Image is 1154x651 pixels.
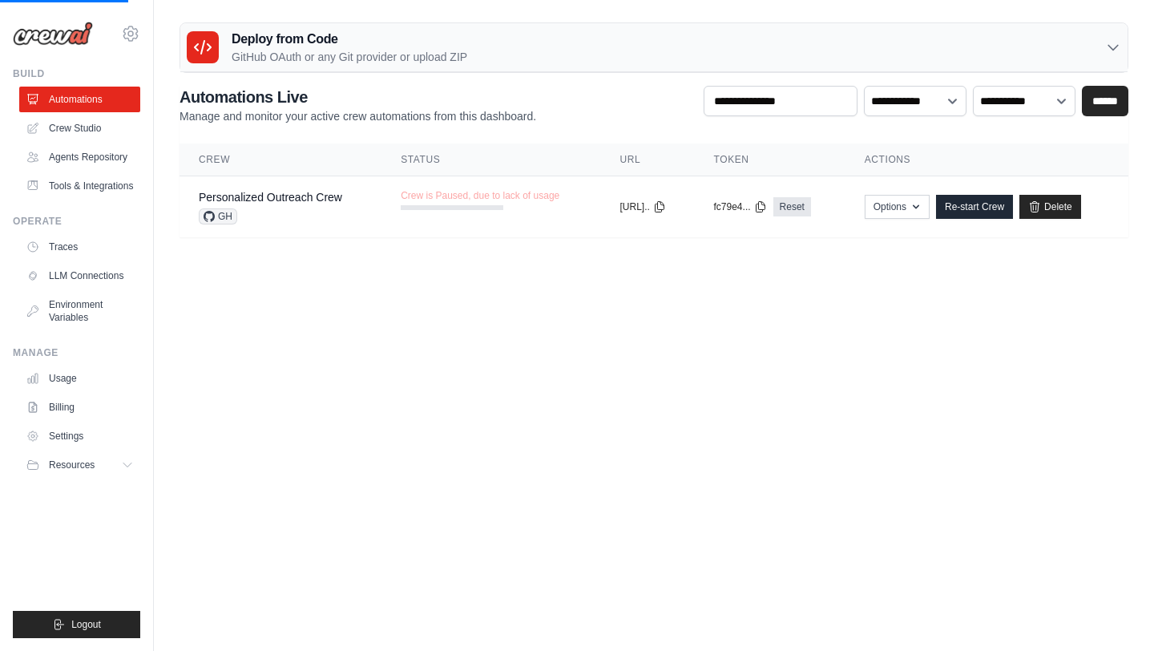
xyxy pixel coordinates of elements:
[199,191,342,204] a: Personalized Outreach Crew
[19,87,140,112] a: Automations
[199,208,237,224] span: GH
[381,144,600,176] th: Status
[936,195,1013,219] a: Re-start Crew
[13,346,140,359] div: Manage
[180,108,536,124] p: Manage and monitor your active crew automations from this dashboard.
[19,366,140,391] a: Usage
[19,394,140,420] a: Billing
[401,189,559,202] span: Crew is Paused, due to lack of usage
[49,459,95,471] span: Resources
[232,30,467,49] h3: Deploy from Code
[865,195,930,219] button: Options
[19,115,140,141] a: Crew Studio
[19,452,140,478] button: Resources
[19,173,140,199] a: Tools & Integrations
[13,22,93,46] img: Logo
[19,144,140,170] a: Agents Repository
[19,263,140,289] a: LLM Connections
[180,86,536,108] h2: Automations Live
[601,144,695,176] th: URL
[714,200,767,213] button: fc79e4...
[1019,195,1081,219] a: Delete
[19,292,140,330] a: Environment Variables
[13,67,140,80] div: Build
[19,423,140,449] a: Settings
[845,144,1128,176] th: Actions
[232,49,467,65] p: GitHub OAuth or any Git provider or upload ZIP
[19,234,140,260] a: Traces
[773,197,811,216] a: Reset
[71,618,101,631] span: Logout
[13,215,140,228] div: Operate
[695,144,845,176] th: Token
[13,611,140,638] button: Logout
[180,144,381,176] th: Crew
